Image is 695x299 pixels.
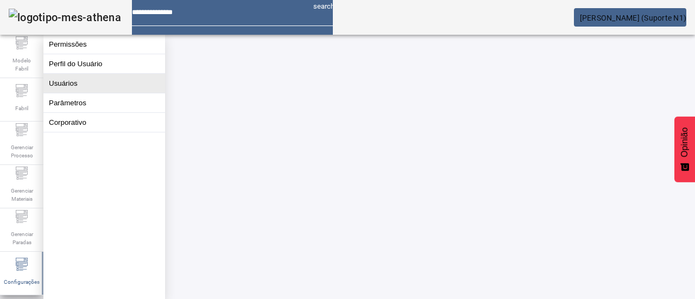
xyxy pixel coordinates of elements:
[43,93,165,112] button: Parâmetros
[674,117,695,182] button: Feedback - Mostrar pesquisa
[11,144,33,158] font: Gerenciar Processo
[43,54,165,73] button: Perfil do Usuário
[580,14,687,22] font: [PERSON_NAME] (Suporte N1)
[680,128,689,157] font: Opinião
[49,60,103,68] font: Perfil do Usuário
[49,79,78,87] font: Usuários
[4,279,40,285] font: Configurações
[49,99,86,107] font: Parâmetros
[15,105,28,111] font: Fabril
[49,118,86,126] font: Corporativo
[43,113,165,132] button: Corporativo
[12,58,31,72] font: Modelo Fabril
[49,40,87,48] font: Permissões
[11,188,33,202] font: Gerenciar Materiais
[43,74,165,93] button: Usuários
[11,231,33,245] font: Gerenciar Paradas
[9,9,121,26] img: logotipo-mes-athena
[43,35,165,54] button: Permissões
